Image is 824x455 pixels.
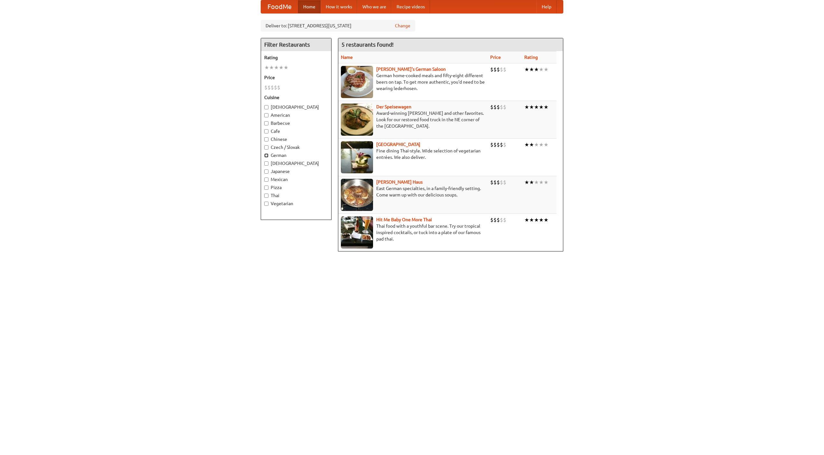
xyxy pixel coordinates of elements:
a: Change [395,23,410,29]
input: Chinese [264,137,268,141]
li: ★ [534,104,539,111]
li: $ [493,179,497,186]
input: Cafe [264,129,268,133]
h4: Filter Restaurants [261,38,331,51]
li: ★ [269,64,274,71]
a: Recipe videos [391,0,430,13]
li: ★ [529,216,534,223]
img: kohlhaus.jpg [341,179,373,211]
h5: Price [264,74,328,81]
li: $ [274,84,277,91]
li: $ [493,141,497,148]
input: Barbecue [264,121,268,125]
li: ★ [524,179,529,186]
li: $ [497,66,500,73]
li: $ [500,216,503,223]
li: $ [264,84,267,91]
input: Vegetarian [264,202,268,206]
label: American [264,112,328,118]
li: $ [503,141,506,148]
a: Who we are [357,0,391,13]
label: [DEMOGRAPHIC_DATA] [264,160,328,167]
li: $ [497,179,500,186]
img: esthers.jpg [341,66,373,98]
li: ★ [544,216,548,223]
li: ★ [539,179,544,186]
a: Hit Me Baby One More Thai [376,217,432,222]
img: speisewagen.jpg [341,104,373,136]
li: ★ [274,64,279,71]
li: $ [267,84,271,91]
li: $ [490,104,493,111]
li: ★ [544,66,548,73]
li: ★ [524,216,529,223]
li: ★ [279,64,284,71]
label: Mexican [264,176,328,183]
div: Deliver to: [STREET_ADDRESS][US_STATE] [261,20,415,32]
li: $ [503,66,506,73]
li: $ [497,216,500,223]
a: Help [537,0,557,13]
p: East German specialties, in a family-friendly setting. Come warm up with our delicious soups. [341,185,485,198]
a: Home [298,0,321,13]
a: [PERSON_NAME]'s German Saloon [376,67,446,72]
li: ★ [539,66,544,73]
h5: Cuisine [264,94,328,101]
a: Rating [524,55,538,60]
li: $ [497,104,500,111]
li: ★ [524,104,529,111]
li: ★ [544,179,548,186]
li: $ [503,216,506,223]
a: [GEOGRAPHIC_DATA] [376,142,420,147]
li: $ [497,141,500,148]
input: [DEMOGRAPHIC_DATA] [264,105,268,109]
input: German [264,153,268,158]
label: Vegetarian [264,200,328,207]
b: [PERSON_NAME] Haus [376,179,423,185]
label: Barbecue [264,120,328,126]
li: ★ [529,179,534,186]
label: Pizza [264,184,328,191]
li: ★ [524,141,529,148]
input: Pizza [264,186,268,190]
ng-pluralize: 5 restaurants found! [342,41,394,48]
li: $ [500,66,503,73]
h5: Rating [264,54,328,61]
li: ★ [534,216,539,223]
li: ★ [284,64,288,71]
input: American [264,113,268,117]
li: ★ [524,66,529,73]
li: $ [500,141,503,148]
li: $ [493,104,497,111]
li: $ [277,84,280,91]
img: satay.jpg [341,141,373,173]
li: $ [493,66,497,73]
li: ★ [534,179,539,186]
li: ★ [264,64,269,71]
li: $ [503,179,506,186]
li: ★ [539,141,544,148]
input: Mexican [264,177,268,182]
li: ★ [529,104,534,111]
p: Award-winning [PERSON_NAME] and other favorites. Look for our restored food truck in the NE corne... [341,110,485,129]
li: $ [493,216,497,223]
li: $ [490,216,493,223]
li: $ [503,104,506,111]
label: Czech / Slovak [264,144,328,150]
img: babythai.jpg [341,216,373,249]
li: ★ [544,104,548,111]
li: ★ [534,66,539,73]
li: ★ [529,66,534,73]
input: Thai [264,194,268,198]
li: ★ [544,141,548,148]
a: Der Speisewagen [376,104,411,109]
input: Japanese [264,169,268,174]
label: Thai [264,192,328,199]
li: $ [490,179,493,186]
input: Czech / Slovak [264,145,268,150]
label: [DEMOGRAPHIC_DATA] [264,104,328,110]
li: $ [490,141,493,148]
